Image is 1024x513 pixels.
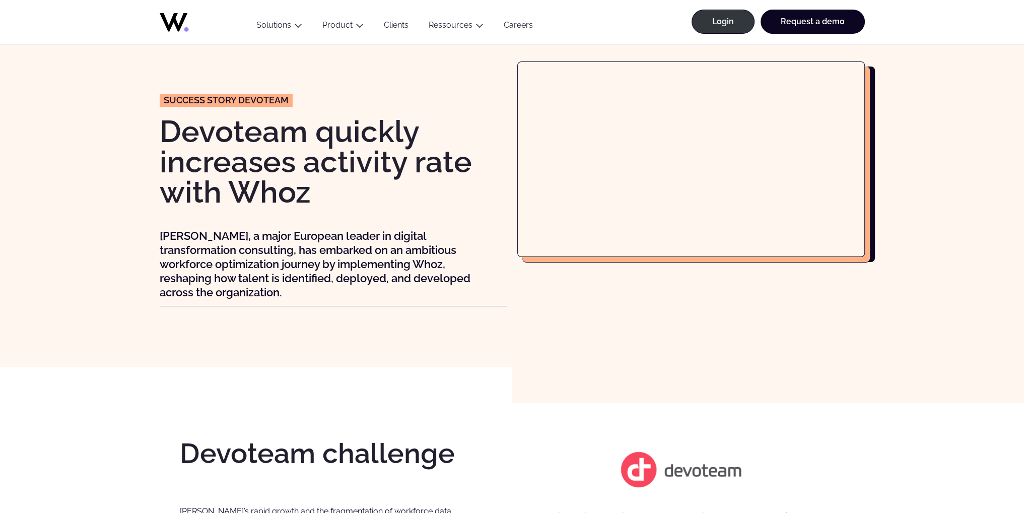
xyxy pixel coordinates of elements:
a: Product [322,20,353,30]
iframe: Devoteam’s leap from spreadsheets to record activity rates (full version) [518,62,864,256]
button: Ressources [419,20,494,34]
button: Solutions [246,20,312,34]
a: Login [692,10,755,34]
span: Success story Devoteam [164,96,289,105]
a: Careers [494,20,543,34]
p: [PERSON_NAME], a major European leader in digital transformation consulting, has embarked on an a... [160,229,472,299]
button: Product [312,20,374,34]
a: Clients [374,20,419,34]
h1: Devoteam quickly increases activity rate with Whoz [160,116,507,207]
h2: Devoteam challenge [180,439,507,467]
iframe: Chatbot [958,446,1010,499]
a: Request a demo [761,10,865,34]
a: Ressources [429,20,472,30]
